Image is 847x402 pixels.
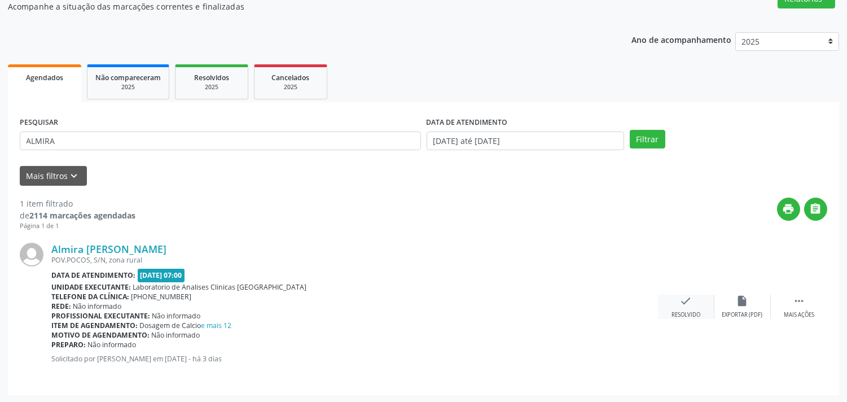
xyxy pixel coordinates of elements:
[183,83,240,91] div: 2025
[427,114,508,132] label: DATA DE ATENDIMENTO
[138,269,185,282] span: [DATE] 07:00
[51,282,131,292] b: Unidade executante:
[88,340,137,349] span: Não informado
[140,321,232,330] span: Dosagem de Calcio
[20,114,58,132] label: PESQUISAR
[68,170,81,182] i: keyboard_arrow_down
[20,132,421,151] input: Nome, CNS
[51,330,150,340] b: Motivo de agendamento:
[51,292,129,301] b: Telefone da clínica:
[51,255,658,265] div: POV.POCOS, S/N, zona rural
[722,311,763,319] div: Exportar (PDF)
[51,270,135,280] b: Data de atendimento:
[793,295,805,307] i: 
[272,73,310,82] span: Cancelados
[630,130,665,149] button: Filtrar
[20,221,135,231] div: Página 1 de 1
[131,292,192,301] span: [PHONE_NUMBER]
[95,73,161,82] span: Não compareceram
[51,311,150,321] b: Profissional executante:
[631,32,731,46] p: Ano de acompanhamento
[51,243,166,255] a: Almira [PERSON_NAME]
[133,282,307,292] span: Laboratorio de Analises Clinicas [GEOGRAPHIC_DATA]
[427,132,624,151] input: Selecione um intervalo
[20,243,43,266] img: img
[29,210,135,221] strong: 2114 marcações agendadas
[262,83,319,91] div: 2025
[784,311,814,319] div: Mais ações
[152,311,201,321] span: Não informado
[51,301,71,311] b: Rede:
[51,321,138,330] b: Item de agendamento:
[73,301,122,311] span: Não informado
[20,198,135,209] div: 1 item filtrado
[95,83,161,91] div: 2025
[804,198,827,221] button: 
[51,340,86,349] b: Preparo:
[777,198,800,221] button: print
[152,330,200,340] span: Não informado
[20,166,87,186] button: Mais filtroskeyboard_arrow_down
[8,1,590,12] p: Acompanhe a situação das marcações correntes e finalizadas
[20,209,135,221] div: de
[736,295,749,307] i: insert_drive_file
[26,73,63,82] span: Agendados
[680,295,692,307] i: check
[51,354,658,364] p: Solicitado por [PERSON_NAME] em [DATE] - há 3 dias
[783,203,795,215] i: print
[672,311,700,319] div: Resolvido
[201,321,232,330] a: e mais 12
[194,73,229,82] span: Resolvidos
[810,203,822,215] i: 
